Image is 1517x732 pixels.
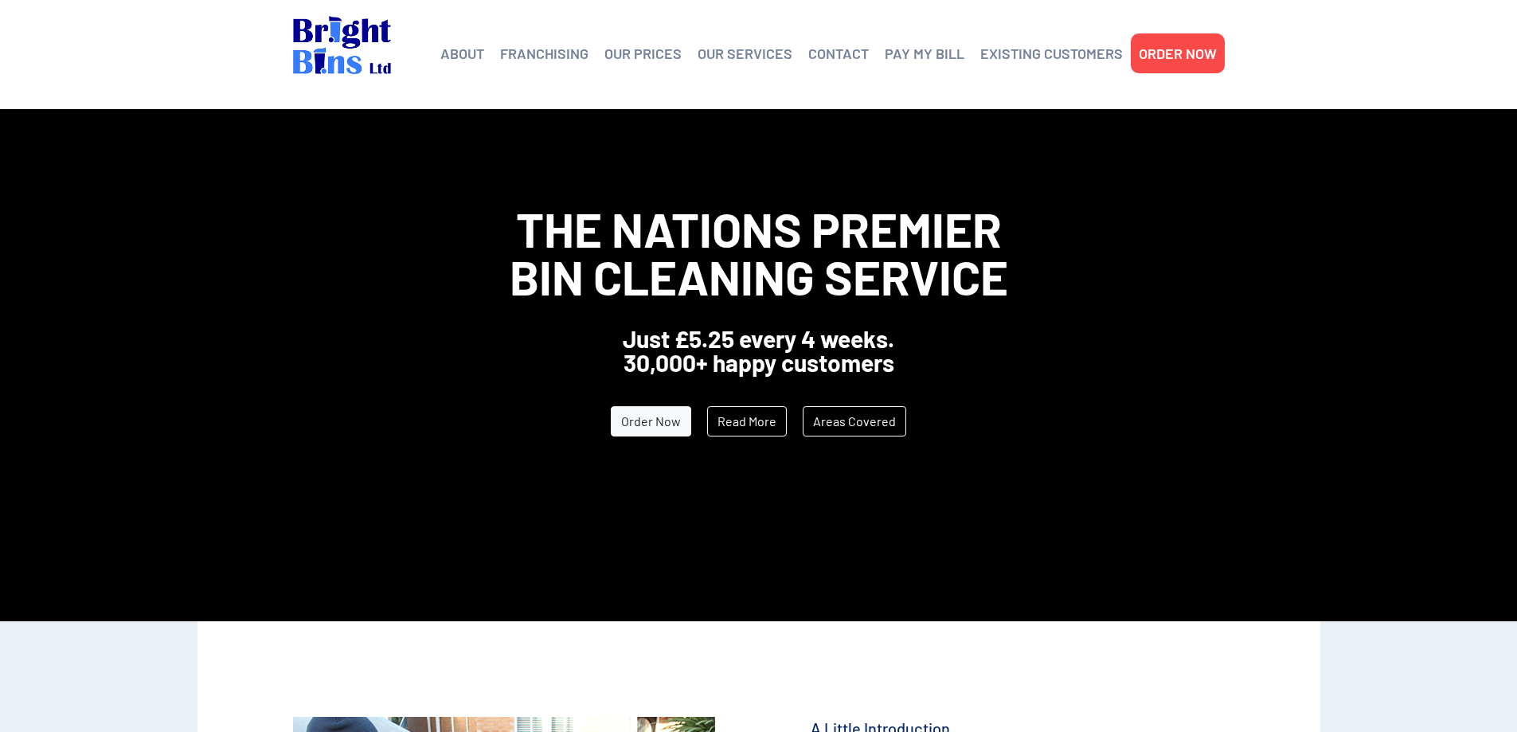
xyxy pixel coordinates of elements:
[707,406,787,436] a: Read More
[500,41,588,65] a: FRANCHISING
[510,200,1008,305] span: The Nations Premier Bin Cleaning Service
[808,41,869,65] a: CONTACT
[1139,41,1217,65] a: ORDER NOW
[803,406,906,436] a: Areas Covered
[604,41,682,65] a: OUR PRICES
[885,41,964,65] a: PAY MY BILL
[980,41,1123,65] a: EXISTING CUSTOMERS
[440,41,484,65] a: ABOUT
[611,406,691,436] a: Order Now
[698,41,792,65] a: OUR SERVICES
